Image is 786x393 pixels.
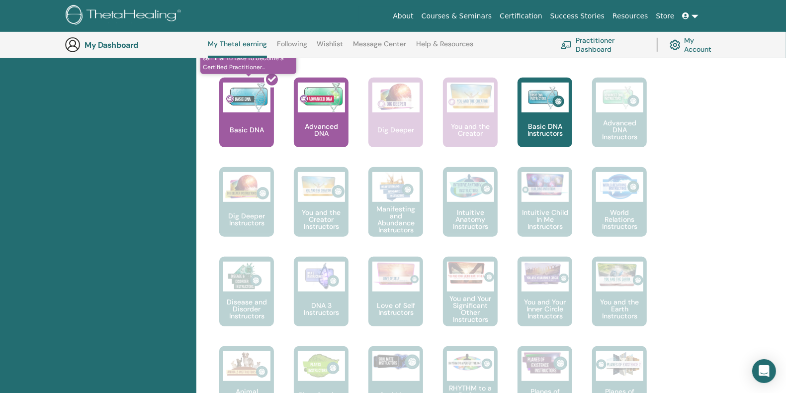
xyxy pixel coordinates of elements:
img: You and Your Significant Other Instructors [447,262,494,284]
p: Dig Deeper [373,126,418,133]
a: Advanced DNA Advanced DNA [294,78,349,167]
a: World Relations Instructors World Relations Instructors [592,167,647,257]
p: Dig Deeper Instructors [219,212,274,226]
img: Animal Seminar Instructors [223,351,270,381]
a: Store [652,7,679,25]
p: Advanced DNA Instructors [592,119,647,140]
p: Disease and Disorder Instructors [219,298,274,319]
img: Love of Self Instructors [372,262,420,286]
a: Dig Deeper Dig Deeper [368,78,423,167]
a: Manifesting and Abundance Instructors Manifesting and Abundance Instructors [368,167,423,257]
p: Basic DNA Instructors [518,123,572,137]
a: Advanced DNA Instructors Advanced DNA Instructors [592,78,647,167]
a: You and the Creator Instructors You and the Creator Instructors [294,167,349,257]
img: RHYTHM to a Perfect Weight Instructors [447,351,494,375]
a: My ThetaLearning [208,40,267,58]
p: You and the Earth Instructors [592,298,647,319]
a: Disease and Disorder Instructors Disease and Disorder Instructors [219,257,274,346]
img: Basic DNA [223,83,270,112]
a: Practitioner Dashboard [561,34,645,56]
a: Basic DNA Instructors Basic DNA Instructors [518,78,572,167]
img: cog.svg [670,37,681,53]
h3: My Dashboard [85,40,184,50]
a: Help & Resources [416,40,473,56]
img: Advanced DNA [298,83,345,112]
a: Certification [496,7,546,25]
span: This is where your ThetaHealing journey begins. This is the first seminar to take to become a Cer... [200,33,296,74]
div: Open Intercom Messenger [752,359,776,383]
img: Disease and Disorder Instructors [223,262,270,292]
img: chalkboard-teacher.svg [561,41,572,49]
a: Wishlist [317,40,344,56]
a: Success Stories [546,7,609,25]
a: Love of Self Instructors Love of Self Instructors [368,257,423,346]
p: You and Your Significant Other Instructors [443,295,498,323]
a: Intuitive Anatomy Instructors Intuitive Anatomy Instructors [443,167,498,257]
img: DNA 3 Instructors [298,262,345,292]
p: Intuitive Anatomy Instructors [443,209,498,230]
img: Intuitive Child In Me Instructors [522,172,569,196]
img: Planes of Existence 2 Instructors [596,351,643,378]
p: Advanced DNA [294,123,349,137]
img: Intuitive Anatomy Instructors [447,172,494,202]
img: You and Your Inner Circle Instructors [522,262,569,286]
img: Soul Mate Instructors [372,351,420,372]
a: Dig Deeper Instructors Dig Deeper Instructors [219,167,274,257]
p: Love of Self Instructors [368,302,423,316]
img: Plant Seminar Instructors [298,351,345,381]
img: generic-user-icon.jpg [65,37,81,53]
img: You and the Creator [447,83,494,110]
a: Following [277,40,307,56]
img: Advanced DNA Instructors [596,83,643,112]
img: Dig Deeper Instructors [223,172,270,202]
p: World Relations Instructors [592,209,647,230]
img: Dig Deeper [372,83,420,112]
a: Intuitive Child In Me Instructors Intuitive Child In Me Instructors [518,167,572,257]
a: About [389,7,417,25]
a: Resources [609,7,652,25]
img: Planes of Existence Instructors [522,351,569,376]
a: This is where your ThetaHealing journey begins. This is the first seminar to take to become a Cer... [219,78,274,167]
img: You and the Creator Instructors [298,172,345,202]
p: You and the Creator Instructors [294,209,349,230]
a: DNA 3 Instructors DNA 3 Instructors [294,257,349,346]
a: You and Your Significant Other Instructors You and Your Significant Other Instructors [443,257,498,346]
a: Courses & Seminars [418,7,496,25]
img: You and the Earth Instructors [596,262,643,288]
p: DNA 3 Instructors [294,302,349,316]
img: Manifesting and Abundance Instructors [372,172,420,202]
a: My Account [670,34,720,56]
a: You and the Creator You and the Creator [443,78,498,167]
img: logo.png [66,5,184,27]
img: Basic DNA Instructors [522,83,569,112]
a: You and the Earth Instructors You and the Earth Instructors [592,257,647,346]
a: Message Center [353,40,406,56]
a: You and Your Inner Circle Instructors You and Your Inner Circle Instructors [518,257,572,346]
p: Intuitive Child In Me Instructors [518,209,572,230]
p: You and Your Inner Circle Instructors [518,298,572,319]
p: You and the Creator [443,123,498,137]
p: Manifesting and Abundance Instructors [368,205,423,233]
img: World Relations Instructors [596,172,643,202]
